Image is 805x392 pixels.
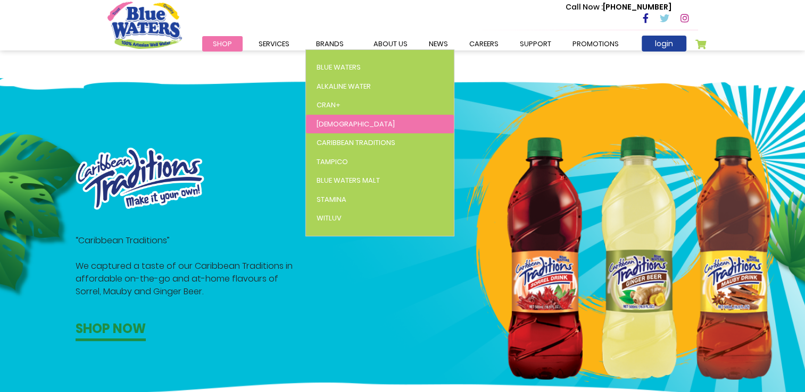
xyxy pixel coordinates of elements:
[317,194,346,204] span: Stamina
[562,36,629,52] a: Promotions
[317,100,341,110] span: Cran+
[317,138,395,148] span: Caribbean Traditions
[76,234,301,298] p: “Caribbean Traditions” We captured a taste of our Caribbean Traditions in affordable on-the-go an...
[76,319,146,341] a: Shop now
[317,62,361,72] span: Blue Waters
[107,2,182,48] a: store logo
[363,36,418,52] a: about us
[509,36,562,52] a: support
[76,147,204,210] img: product image
[317,119,395,129] span: [DEMOGRAPHIC_DATA]
[316,39,344,49] span: Brands
[259,39,289,49] span: Services
[213,39,232,49] span: Shop
[459,36,509,52] a: careers
[317,157,348,167] span: Tampico
[566,2,603,12] span: Call Now :
[642,36,686,52] a: login
[317,81,371,91] span: Alkaline Water
[317,213,342,223] span: WitLuv
[418,36,459,52] a: News
[566,2,671,13] p: [PHONE_NUMBER]
[317,175,380,185] span: Blue Waters Malt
